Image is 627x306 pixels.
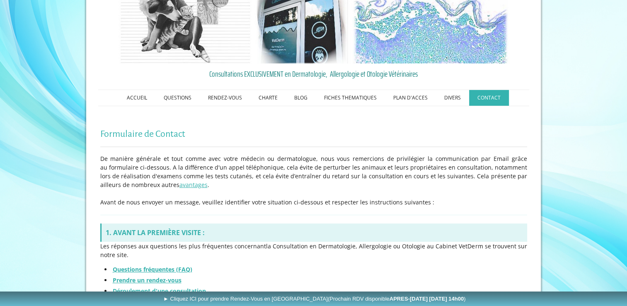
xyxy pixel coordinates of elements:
p: la Consultation en Dermatologie, Allergologie ou Otologie au Cabinet VetDerm se trouvent sur notr... [100,242,527,259]
a: RENDEZ-VOUS [200,90,250,106]
a: DIVERS [436,90,469,106]
a: Consultations EXCLUSIVEMENT en Dermatologie, Allergologie et Otologie Vétérinaires [100,68,527,80]
a: QUESTIONS [155,90,200,106]
h1: Formulaire de Contact [100,129,527,139]
span: (Prochain RDV disponible ) [328,296,466,302]
a: CONTACT [469,90,509,106]
span: De manière générale et tout comme avec votre médecin ou dermatologue, nous vous remercions de pri... [100,155,527,189]
span: Avant de nous envoyer un message, veuillez identifier votre situation ci-dessous et respecter les... [100,198,434,206]
span: Les réponses aux questions les plus fréquentes concernant [100,242,266,250]
a: ACCUEIL [119,90,155,106]
b: APRES-[DATE] [DATE] 14h00 [390,296,464,302]
a: BLOG [286,90,316,106]
a: avantages [179,181,208,189]
a: Questions fréquentes (FAQ) [113,265,192,273]
a: Déroulement d'une consultation [113,287,206,295]
strong: 1. AVANT LA PREMIÈRE VISITE : [106,228,205,237]
a: CHARTE [250,90,286,106]
span: ► Cliquez ICI pour prendre Rendez-Vous en [GEOGRAPHIC_DATA] [163,296,465,302]
a: PLAN D'ACCES [385,90,436,106]
a: Prendre un rendez-vous [113,276,182,284]
a: FICHES THEMATIQUES [316,90,385,106]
